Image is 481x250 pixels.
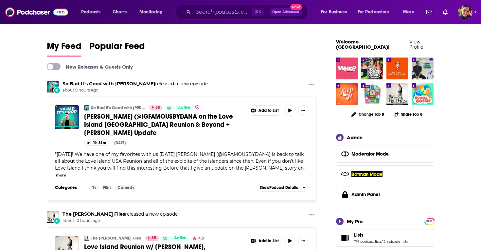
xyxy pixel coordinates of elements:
button: Show More Button [306,211,317,219]
span: ⌘ K [252,8,264,16]
button: Show More Button [248,106,282,115]
a: Admin Panel [336,186,434,203]
span: 85 [151,235,156,242]
img: Who? Weekly [336,58,358,79]
span: [DATE]! We have one of my favorites with us [DATE] [PERSON_NAME] (@IGFAMOUSBYDANA) is back to tal... [55,151,304,171]
button: 1h 31m [84,140,109,146]
button: Show More Button [298,105,309,116]
span: Monitoring [139,8,163,17]
img: Mystery Show [361,83,383,105]
a: The [PERSON_NAME] Files [91,236,141,241]
span: More [403,8,414,17]
button: more [56,173,66,178]
a: 174 podcast lists [354,239,382,244]
button: open menu [316,7,355,17]
img: The Viall Files [386,83,408,105]
a: Film [100,185,113,190]
h3: Categories [55,185,84,190]
img: Podchaser - Follow, Share and Rate Podcasts [5,6,68,18]
a: Active [171,236,189,241]
img: verified Badge [195,105,200,110]
img: The Viall Files [84,236,89,241]
button: Moderator Mode [336,145,434,163]
span: Batman Mode [351,171,383,177]
a: The Viall Files [62,211,125,217]
a: View Profile [409,39,423,50]
button: open menu [353,7,399,17]
a: 12 episode lists [382,239,408,244]
div: Search podcasts, credits, & more... [182,5,314,20]
span: Active [178,105,190,111]
h3: released a new episode [62,81,208,87]
span: Add to List [258,239,279,243]
span: Lists [336,229,434,247]
span: Popular Feed [89,41,145,56]
img: The Viall Files [47,211,59,223]
div: New Episode [53,87,61,94]
a: Show notifications dropdown [440,7,450,18]
span: Show Podcast Details [260,185,298,190]
span: For Podcasters [358,8,389,17]
button: Show profile menu [458,5,472,19]
img: So Bad It's Good with Ryan Bailey [47,81,59,92]
span: New [290,4,302,10]
div: [DATE] [114,141,126,145]
span: My Feed [47,41,81,56]
img: User Profile [458,5,472,19]
button: ShowPodcast Details [257,184,309,192]
button: Show More Button [248,236,282,246]
a: 58 [149,105,163,110]
a: Normal Gossip [412,83,434,105]
img: Keep It! [336,83,358,105]
a: Comedy [115,185,137,190]
a: Charts [108,7,131,17]
img: Dana Omari (@IGFAMOUSBYDANA on the Love Island USA Reunion & Beyond + Kelley Wolf Update [55,105,79,129]
span: " [55,151,304,171]
button: Open AdvancedNew [269,8,302,16]
a: My Feed [47,41,81,57]
a: Bitch Sesh: Non-Member Feed [361,58,383,79]
button: open menu [135,7,171,17]
input: Search podcasts, credits, & more... [193,7,252,17]
span: Active [174,235,187,242]
button: Batman Mode [336,165,434,183]
a: New Releases & Guests Only [47,63,133,70]
h3: released a new episode [62,211,178,217]
span: Charts [113,8,127,17]
a: Lists [354,232,408,238]
img: So Bad It's Good with Ryan Bailey [84,105,89,110]
img: Wait Wait... Don't Tell Me! [386,58,408,79]
a: Tv [90,185,99,190]
a: [PERSON_NAME] (@IGFAMOUSBYDANA on the Love Island [GEOGRAPHIC_DATA] Reunion & Beyond + [PERSON_NA... [84,112,243,137]
span: ... [304,165,307,171]
span: For Business [321,8,347,17]
span: Logged in as Sydneyk [458,5,472,19]
span: about 10 hours ago [62,218,178,224]
button: open menu [77,7,109,17]
img: Everything Iconic with Danny Pellegrino [412,58,434,79]
button: open menu [399,7,422,17]
a: 85 [145,236,159,241]
button: Show More Button [298,236,309,246]
span: [PERSON_NAME] (@IGFAMOUSBYDANA on the Love Island [GEOGRAPHIC_DATA] Reunion & Beyond + [PERSON_NA... [84,112,233,137]
div: New Episode [53,217,61,225]
a: PRO [425,218,433,223]
button: Share Top 8 [393,108,423,121]
a: Show notifications dropdown [424,7,435,18]
button: 4.3 [191,236,206,241]
span: Open Advanced [272,10,299,14]
a: Active [175,105,193,110]
button: Change Top 8 [347,110,388,118]
div: My Pro [347,218,363,225]
a: So Bad It's Good with Ryan Bailey [62,81,155,87]
a: Lists [338,233,351,242]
